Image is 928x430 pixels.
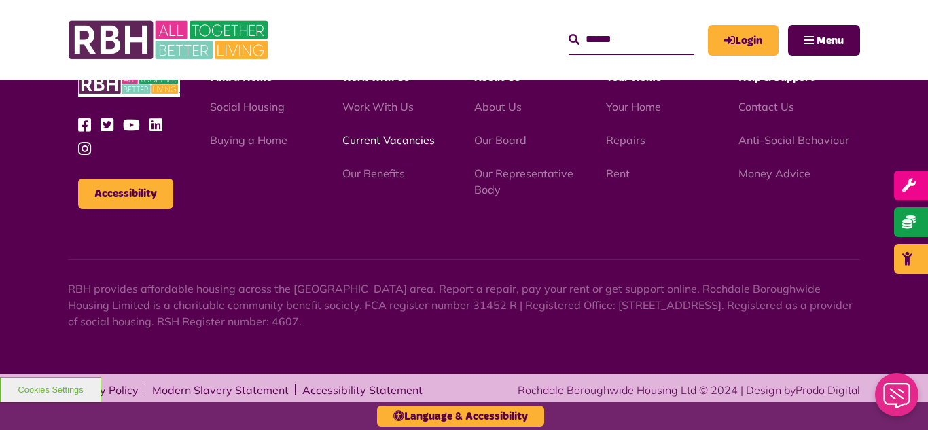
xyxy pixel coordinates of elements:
a: About Us [474,100,522,113]
button: Language & Accessibility [377,406,544,427]
img: RBH [68,14,272,67]
a: MyRBH [708,25,779,56]
span: Menu [817,35,844,46]
a: Our Board [474,133,527,147]
div: Rochdale Boroughwide Housing Ltd © 2024 | Design by [518,382,860,398]
a: Your Home [606,100,661,113]
a: Repairs [606,133,645,147]
a: Rent [606,166,630,180]
a: Accessibility Statement [302,384,423,395]
button: Accessibility [78,179,173,209]
p: RBH provides affordable housing across the [GEOGRAPHIC_DATA] area. Report a repair, pay your rent... [68,281,860,329]
a: Buying a Home [210,133,287,147]
a: Current Vacancies [342,133,435,147]
a: Anti-Social Behaviour [738,133,849,147]
a: Modern Slavery Statement - open in a new tab [152,384,289,395]
a: Prodo Digital - open in a new tab [796,383,860,397]
a: Our Benefits [342,166,405,180]
a: Our Representative Body [474,166,573,196]
a: Privacy Policy [68,384,139,395]
a: Contact Us [738,100,794,113]
a: Money Advice [738,166,810,180]
input: Search [569,25,694,54]
a: Social Housing - open in a new tab [210,100,285,113]
iframe: Netcall Web Assistant for live chat [867,369,928,430]
img: RBH [78,71,180,97]
button: Navigation [788,25,860,56]
a: Work With Us [342,100,414,113]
